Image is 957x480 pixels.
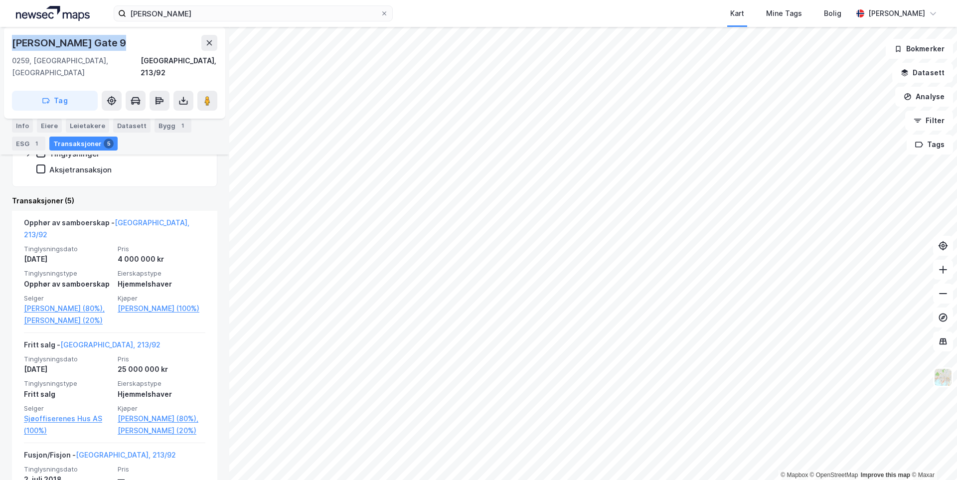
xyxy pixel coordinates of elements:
div: Kontrollprogram for chat [907,432,957,480]
span: Tinglysningsdato [24,465,112,474]
a: OpenStreetMap [810,472,858,479]
span: Selger [24,404,112,413]
a: Sjøoffiserenes Hus AS (100%) [24,413,112,437]
a: Improve this map [861,472,910,479]
div: Hjemmelshaver [118,388,205,400]
button: Tags [907,135,953,155]
div: Aksjetransaksjon [49,165,112,174]
button: Bokmerker [886,39,953,59]
a: Mapbox [781,472,808,479]
a: [PERSON_NAME] (100%) [118,303,205,315]
button: Tag [12,91,98,111]
a: [PERSON_NAME] (20%) [24,315,112,326]
iframe: Chat Widget [907,432,957,480]
button: Analyse [895,87,953,107]
div: 0259, [GEOGRAPHIC_DATA], [GEOGRAPHIC_DATA] [12,55,141,79]
div: Leietakere [66,119,109,133]
span: Pris [118,245,205,253]
div: 1 [31,139,41,149]
div: Mine Tags [766,7,802,19]
div: Fusjon/Fisjon - [24,449,176,465]
div: Opphør av samboerskap - [24,217,205,245]
a: [GEOGRAPHIC_DATA], 213/92 [76,451,176,459]
div: [PERSON_NAME] [868,7,925,19]
div: Transaksjoner (5) [12,195,217,207]
div: [DATE] [24,363,112,375]
div: Hjemmelshaver [118,278,205,290]
div: Bolig [824,7,841,19]
img: Z [934,368,953,387]
a: [PERSON_NAME] (20%) [118,425,205,437]
div: [PERSON_NAME] Gate 9 [12,35,128,51]
a: [PERSON_NAME] (80%), [24,303,112,315]
span: Eierskapstype [118,269,205,278]
span: Tinglysningsdato [24,355,112,363]
span: Kjøper [118,404,205,413]
div: Kart [730,7,744,19]
div: Transaksjoner [49,137,118,151]
span: Kjøper [118,294,205,303]
div: Bygg [155,119,191,133]
input: Søk på adresse, matrikkel, gårdeiere, leietakere eller personer [126,6,380,21]
div: Eiere [37,119,62,133]
div: [GEOGRAPHIC_DATA], 213/92 [141,55,217,79]
div: Fritt salg [24,388,112,400]
div: [DATE] [24,253,112,265]
div: 1 [177,121,187,131]
a: [GEOGRAPHIC_DATA], 213/92 [60,340,160,349]
div: ESG [12,137,45,151]
div: Info [12,119,33,133]
div: Datasett [113,119,151,133]
span: Tinglysningstype [24,379,112,388]
div: 4 000 000 kr [118,253,205,265]
button: Filter [905,111,953,131]
span: Tinglysningstype [24,269,112,278]
div: Fritt salg - [24,339,160,355]
span: Pris [118,465,205,474]
span: Pris [118,355,205,363]
div: 25 000 000 kr [118,363,205,375]
button: Datasett [892,63,953,83]
div: Opphør av samboerskap [24,278,112,290]
div: 5 [104,139,114,149]
span: Selger [24,294,112,303]
span: Eierskapstype [118,379,205,388]
img: logo.a4113a55bc3d86da70a041830d287a7e.svg [16,6,90,21]
a: [PERSON_NAME] (80%), [118,413,205,425]
span: Tinglysningsdato [24,245,112,253]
